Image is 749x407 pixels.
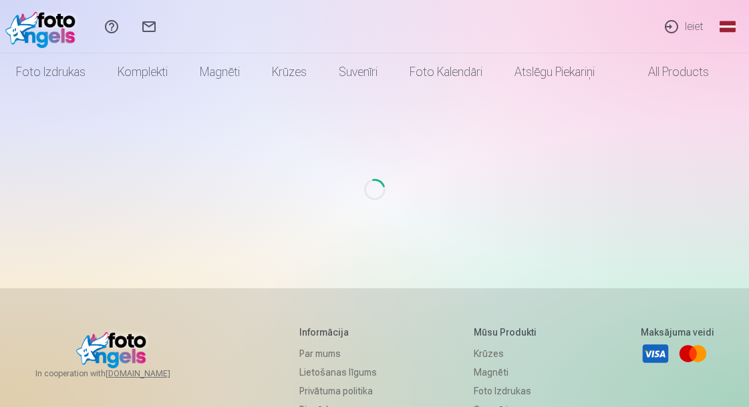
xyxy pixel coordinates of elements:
span: In cooperation with [35,368,202,379]
a: Magnēti [474,363,544,382]
h5: Mūsu produkti [474,326,544,339]
a: Suvenīri [323,53,394,91]
a: Lietošanas līgums [299,363,377,382]
a: All products [611,53,725,91]
a: Magnēti [184,53,256,91]
a: Par mums [299,344,377,363]
a: [DOMAIN_NAME] [106,368,202,379]
a: Komplekti [102,53,184,91]
a: Foto kalendāri [394,53,498,91]
a: Visa [641,339,670,368]
h5: Informācija [299,326,377,339]
img: /fa1 [5,5,82,48]
a: Foto izdrukas [474,382,544,400]
a: Krūzes [256,53,323,91]
a: Mastercard [678,339,708,368]
a: Krūzes [474,344,544,363]
a: Atslēgu piekariņi [498,53,611,91]
a: Privātuma politika [299,382,377,400]
h5: Maksājuma veidi [641,326,714,339]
